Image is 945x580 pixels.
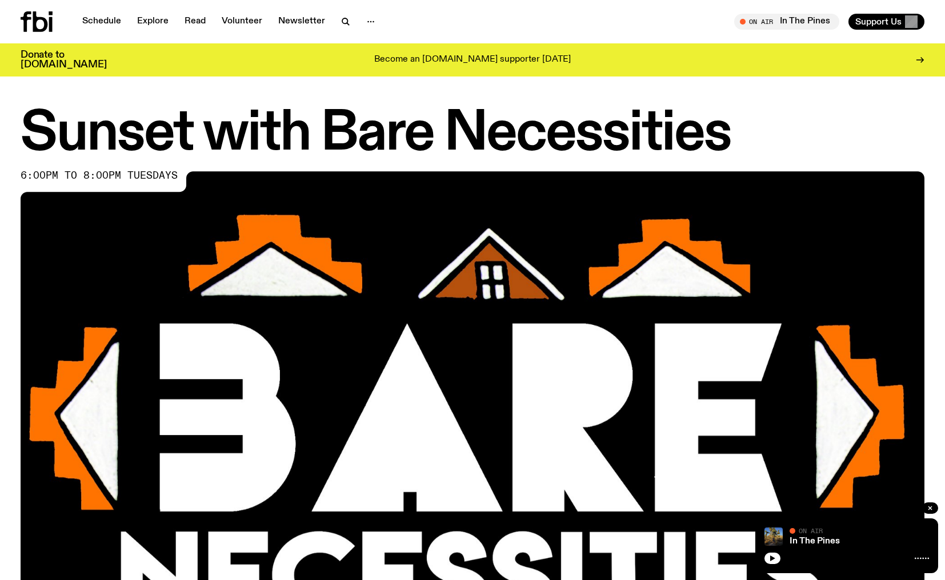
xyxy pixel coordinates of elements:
[764,527,783,546] img: Johanna stands in the middle distance amongst a desert scene with large cacti and trees. She is w...
[799,527,823,534] span: On Air
[21,171,178,180] span: 6:00pm to 8:00pm tuesdays
[21,108,924,160] h1: Sunset with Bare Necessities
[75,14,128,30] a: Schedule
[215,14,269,30] a: Volunteer
[734,14,839,30] button: On AirIn The Pines
[855,17,902,27] span: Support Us
[178,14,213,30] a: Read
[21,50,107,70] h3: Donate to [DOMAIN_NAME]
[271,14,332,30] a: Newsletter
[130,14,175,30] a: Explore
[374,55,571,65] p: Become an [DOMAIN_NAME] supporter [DATE]
[848,14,924,30] button: Support Us
[790,537,840,546] a: In The Pines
